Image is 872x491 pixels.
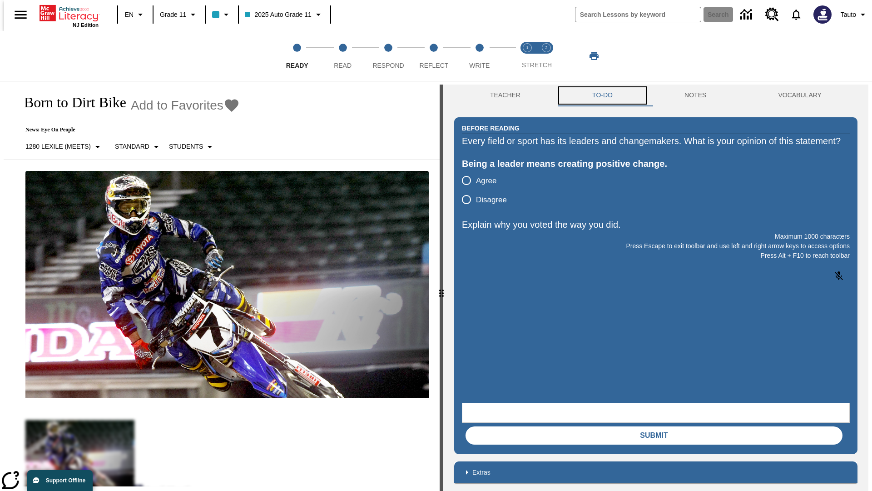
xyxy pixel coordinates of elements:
[420,62,449,69] span: Reflect
[316,31,369,81] button: Read step 2 of 5
[115,142,149,151] p: Standard
[27,470,93,491] button: Support Offline
[334,62,352,69] span: Read
[735,2,760,27] a: Data Center
[476,175,496,187] span: Agree
[808,3,837,26] button: Select a new avatar
[466,426,842,445] button: Submit
[556,85,649,106] button: TO-DO
[514,31,540,81] button: Stretch Read step 1 of 2
[208,6,235,23] button: Class color is light blue. Change class color
[462,171,514,209] div: poll
[462,156,850,171] div: Being a leader means creating positive change.
[742,85,857,106] button: VOCABULARY
[440,85,443,491] div: Press Enter or Spacebar and then press right and left arrow keys to move the slider
[462,123,520,133] h2: Before Reading
[40,3,99,28] div: Home
[245,10,311,20] span: 2025 Auto Grade 11
[443,85,868,491] div: activity
[841,10,856,20] span: Tauto
[462,232,850,241] p: Maximum 1000 characters
[7,1,34,28] button: Open side menu
[407,31,460,81] button: Reflect step 4 of 5
[453,31,506,81] button: Write step 5 of 5
[545,45,547,50] text: 2
[111,139,165,155] button: Scaffolds, Standard
[828,265,850,287] button: Click to activate and allow voice recognition
[522,61,552,69] span: STRETCH
[533,31,560,81] button: Stretch Respond step 2 of 2
[15,126,240,133] p: News: Eye On People
[462,251,850,261] p: Press Alt + F10 to reach toolbar
[469,62,490,69] span: Write
[462,217,850,232] p: Explain why you voted the way you did.
[46,477,85,484] span: Support Offline
[580,48,609,64] button: Print
[25,142,91,151] p: 1280 Lexile (Meets)
[476,194,507,206] span: Disagree
[15,94,126,111] h1: Born to Dirt Bike
[784,3,808,26] a: Notifications
[286,62,308,69] span: Ready
[160,10,186,20] span: Grade 11
[837,6,872,23] button: Profile/Settings
[271,31,323,81] button: Ready step 1 of 5
[362,31,415,81] button: Respond step 3 of 5
[4,7,133,15] body: Explain why you voted the way you did. Maximum 1000 characters Press Alt + F10 to reach toolbar P...
[526,45,528,50] text: 1
[169,142,203,151] p: Students
[22,139,107,155] button: Select Lexile, 1280 Lexile (Meets)
[813,5,832,24] img: Avatar
[649,85,742,106] button: NOTES
[372,62,404,69] span: Respond
[575,7,701,22] input: search field
[25,171,429,398] img: Motocross racer James Stewart flies through the air on his dirt bike.
[242,6,327,23] button: Class: 2025 Auto Grade 11, Select your class
[73,22,99,28] span: NJ Edition
[472,468,490,477] p: Extras
[121,6,150,23] button: Language: EN, Select a language
[125,10,134,20] span: EN
[454,461,857,483] div: Extras
[462,241,850,251] p: Press Escape to exit toolbar and use left and right arrow keys to access options
[462,134,850,148] div: Every field or sport has its leaders and changemakers. What is your opinion of this statement?
[156,6,202,23] button: Grade: Grade 11, Select a grade
[760,2,784,27] a: Resource Center, Will open in new tab
[454,85,857,106] div: Instructional Panel Tabs
[454,85,556,106] button: Teacher
[4,85,440,486] div: reading
[131,98,223,113] span: Add to Favorites
[131,97,240,113] button: Add to Favorites - Born to Dirt Bike
[165,139,219,155] button: Select Student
